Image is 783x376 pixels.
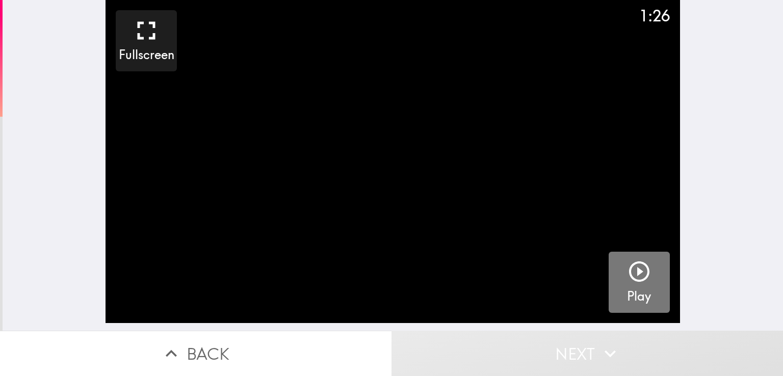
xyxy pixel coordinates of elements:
button: Fullscreen [116,10,177,71]
div: 1:26 [639,5,670,26]
h5: Fullscreen [119,46,174,64]
h5: Play [627,288,651,305]
button: Next [391,331,783,376]
button: Play [609,252,670,313]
